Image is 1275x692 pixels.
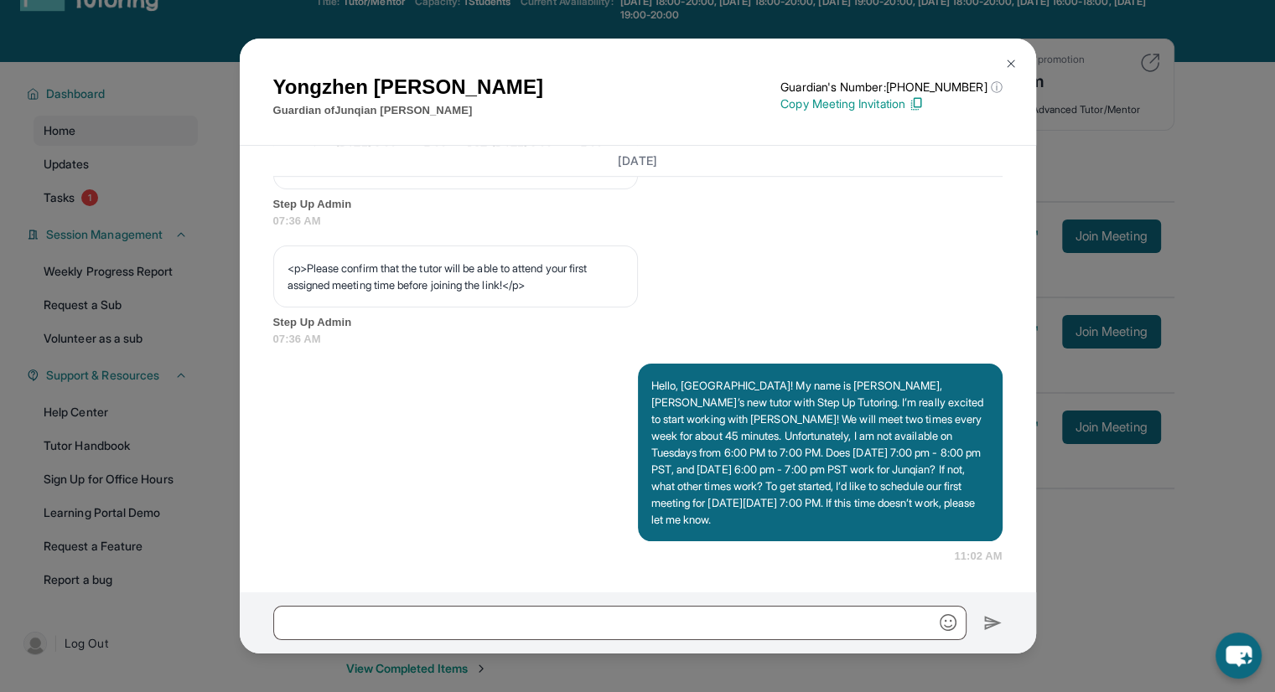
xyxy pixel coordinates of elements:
p: <p>Please confirm that the tutor will be able to attend your first assigned meeting time before j... [288,260,624,293]
img: Copy Icon [909,96,924,111]
p: Guardian of Junqian [PERSON_NAME] [273,102,543,119]
span: Step Up Admin [273,196,1003,213]
img: Close Icon [1004,57,1018,70]
img: Send icon [983,613,1003,633]
span: ⓘ [990,79,1002,96]
h1: Yongzhen [PERSON_NAME] [273,72,543,102]
button: chat-button [1215,633,1262,679]
img: Emoji [940,614,956,631]
p: Guardian's Number: [PHONE_NUMBER] [780,79,1002,96]
h3: [DATE] [273,152,1003,169]
span: Step Up Admin [273,314,1003,331]
span: 07:36 AM [273,213,1003,230]
p: Copy Meeting Invitation [780,96,1002,112]
span: 07:36 AM [273,331,1003,348]
p: Hello, [GEOGRAPHIC_DATA]! My name is [PERSON_NAME], [PERSON_NAME]’s new tutor with Step Up Tutori... [651,377,989,528]
span: 11:02 AM [954,548,1002,565]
